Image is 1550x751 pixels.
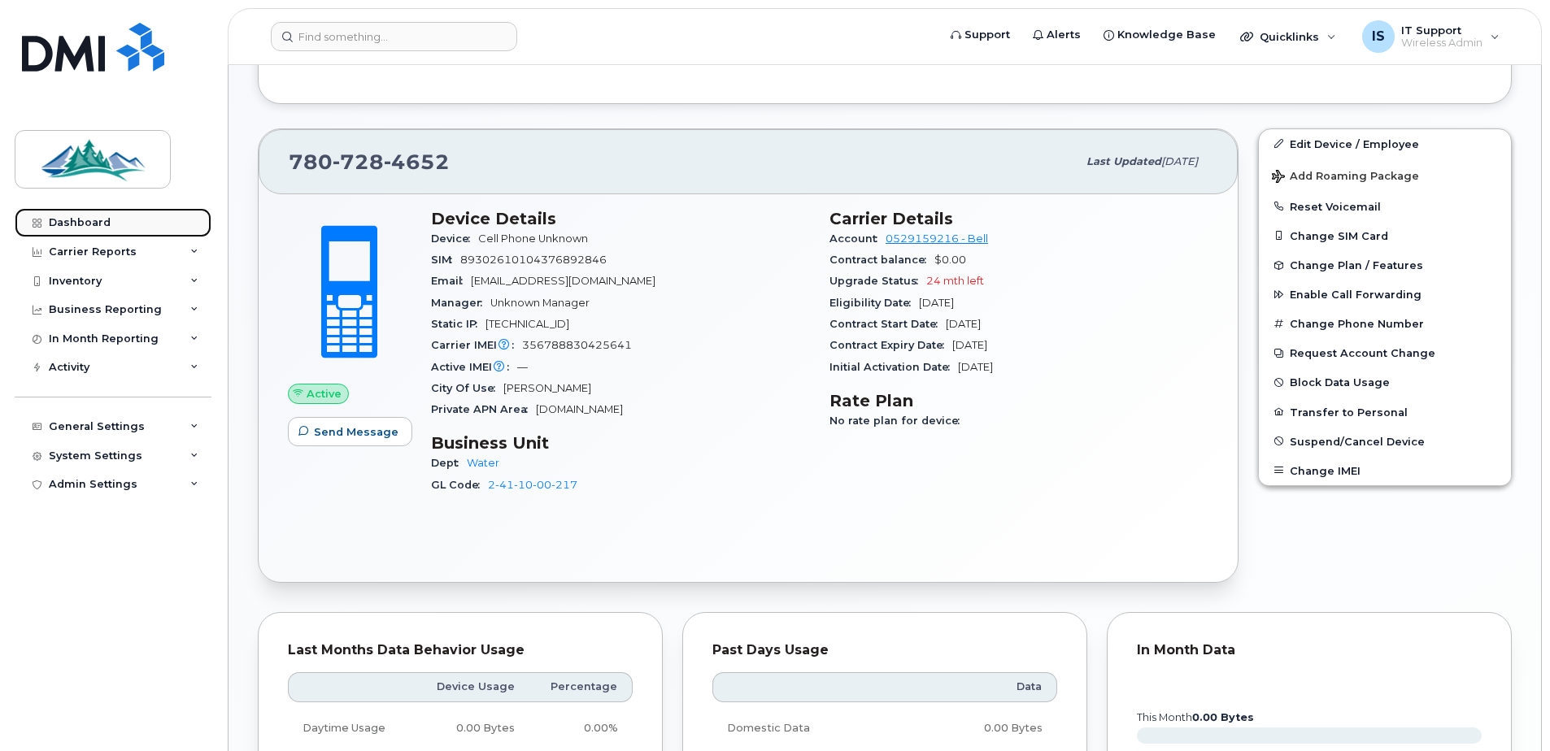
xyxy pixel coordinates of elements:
[333,150,384,174] span: 728
[431,318,485,330] span: Static IP
[1259,338,1511,367] button: Request Account Change
[503,382,591,394] span: [PERSON_NAME]
[1259,221,1511,250] button: Change SIM Card
[1229,20,1348,53] div: Quicklinks
[431,403,536,415] span: Private APN Area
[288,642,633,658] div: Last Months Data Behavior Usage
[919,297,954,309] span: [DATE]
[490,297,590,309] span: Unknown Manager
[522,339,632,351] span: 356788830425641
[952,339,987,351] span: [DATE]
[431,275,471,287] span: Email
[431,339,522,351] span: Carrier IMEI
[1290,259,1423,271] span: Change Plan / Features
[471,275,655,287] span: [EMAIL_ADDRESS][DOMAIN_NAME]
[415,672,529,701] th: Device Usage
[829,391,1208,410] h3: Rate Plan
[829,209,1208,228] h3: Carrier Details
[314,424,398,440] span: Send Message
[829,339,952,351] span: Contract Expiry Date
[1259,427,1511,456] button: Suspend/Cancel Device
[712,642,1057,658] div: Past Days Usage
[431,297,490,309] span: Manager
[1161,155,1198,167] span: [DATE]
[1086,155,1161,167] span: Last updated
[1259,367,1511,397] button: Block Data Usage
[289,150,450,174] span: 780
[431,382,503,394] span: City Of Use
[1192,711,1254,723] tspan: 0.00 Bytes
[1401,24,1483,37] span: IT Support
[1259,250,1511,280] button: Change Plan / Features
[946,318,981,330] span: [DATE]
[1259,158,1511,192] button: Add Roaming Package
[926,275,984,287] span: 24 mth left
[1259,280,1511,309] button: Enable Call Forwarding
[829,232,886,245] span: Account
[934,254,966,266] span: $0.00
[829,254,934,266] span: Contract balance
[431,209,810,228] h3: Device Details
[1259,397,1511,427] button: Transfer to Personal
[1372,27,1385,46] span: IS
[431,254,460,266] span: SIM
[460,254,607,266] span: 89302610104376892846
[1260,30,1319,43] span: Quicklinks
[431,433,810,453] h3: Business Unit
[384,150,450,174] span: 4652
[1047,27,1081,43] span: Alerts
[958,361,993,373] span: [DATE]
[829,275,926,287] span: Upgrade Status
[467,457,499,469] a: Water
[1290,435,1425,447] span: Suspend/Cancel Device
[517,361,528,373] span: —
[1259,129,1511,158] a: Edit Device / Employee
[485,318,569,330] span: [TECHNICAL_ID]
[431,457,467,469] span: Dept
[1137,642,1482,658] div: In Month Data
[431,361,517,373] span: Active IMEI
[829,415,968,427] span: No rate plan for device
[1117,27,1216,43] span: Knowledge Base
[939,19,1021,51] a: Support
[1259,192,1511,221] button: Reset Voicemail
[829,361,958,373] span: Initial Activation Date
[536,403,623,415] span: [DOMAIN_NAME]
[902,672,1057,701] th: Data
[488,479,577,491] a: 2-41-10-00-217
[964,27,1010,43] span: Support
[1272,170,1419,185] span: Add Roaming Package
[1351,20,1511,53] div: IT Support
[478,232,588,245] span: Cell Phone Unknown
[1401,37,1483,50] span: Wireless Admin
[431,232,478,245] span: Device
[1259,309,1511,338] button: Change Phone Number
[529,672,633,701] th: Percentage
[431,479,488,491] span: GL Code
[1136,711,1254,723] text: this month
[288,417,412,446] button: Send Message
[829,297,919,309] span: Eligibility Date
[271,22,517,51] input: Find something...
[307,386,342,402] span: Active
[1290,289,1422,301] span: Enable Call Forwarding
[1092,19,1227,51] a: Knowledge Base
[1259,456,1511,485] button: Change IMEI
[886,232,988,245] a: 0529159216 - Bell
[1021,19,1092,51] a: Alerts
[829,318,946,330] span: Contract Start Date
